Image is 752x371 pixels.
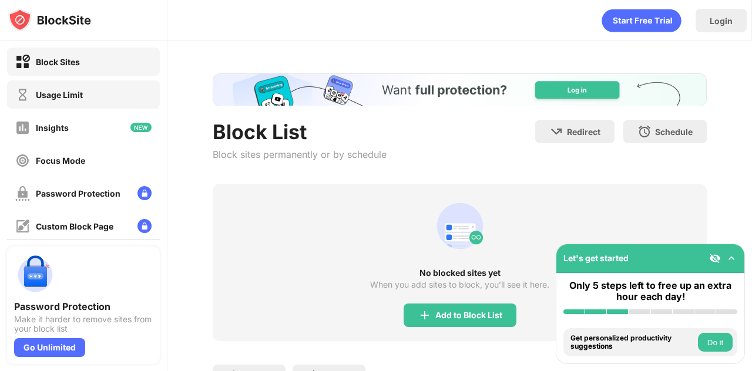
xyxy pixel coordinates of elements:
img: time-usage-off.svg [15,87,30,102]
button: Do it [698,333,733,352]
div: Focus Mode [36,156,85,166]
div: Make it harder to remove sites from your block list [14,315,153,333]
img: logo-blocksite.svg [8,8,91,32]
img: customize-block-page-off.svg [15,219,30,234]
img: omni-setup-toggle.svg [726,252,737,264]
div: animation [602,9,681,32]
div: Block sites permanently or by schedule [213,149,387,160]
img: push-password-protection.svg [14,254,56,296]
img: focus-off.svg [15,153,30,168]
div: Block Sites [36,57,80,67]
div: Let's get started [563,253,629,263]
iframe: Banner [213,73,707,106]
div: Block List [213,120,387,144]
div: Password Protection [14,301,153,312]
div: Schedule [655,127,693,137]
img: new-icon.svg [130,123,152,132]
img: lock-menu.svg [137,219,152,233]
img: eye-not-visible.svg [709,252,721,264]
div: Redirect [567,127,600,137]
div: Get personalized productivity suggestions [570,334,695,351]
div: When you add sites to block, you’ll see it here. [370,280,549,289]
div: Password Protection [36,188,120,198]
div: Add to Block List [435,311,502,320]
img: lock-menu.svg [137,186,152,200]
div: Usage Limit [36,90,83,100]
div: Login [710,16,733,26]
div: Custom Block Page [36,221,113,231]
div: Insights [36,123,69,133]
div: Go Unlimited [14,338,85,357]
div: No blocked sites yet [213,268,707,278]
img: insights-off.svg [15,120,30,135]
div: Only 5 steps left to free up an extra hour each day! [563,280,737,302]
img: password-protection-off.svg [15,186,30,201]
img: block-on.svg [15,55,30,69]
div: animation [432,198,488,254]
